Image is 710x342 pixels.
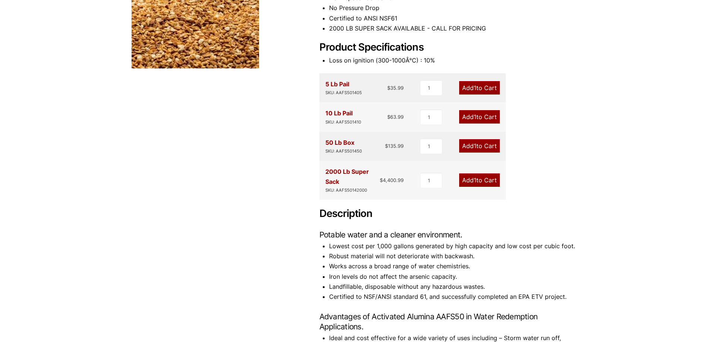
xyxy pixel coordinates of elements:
[380,177,404,183] bdi: 4,400.99
[474,84,476,92] span: 1
[319,208,579,220] h2: Description
[474,113,476,121] span: 1
[325,119,361,126] div: SKU: AAFS501410
[325,138,362,155] div: 50 Lb Box
[474,176,476,184] span: 1
[325,167,380,194] div: 2000 Lb Super Sack
[387,85,404,91] bdi: 35.99
[329,55,579,65] li: Loss on ignition (300-1000Â°C) : 10%
[325,187,380,194] div: SKU: AAFS50142000
[385,143,388,149] span: $
[325,79,362,96] div: 5 Lb Pail
[329,292,579,302] li: Certified to NSF/ANSI standard 61, and successfully completed an EPA ETV project.
[459,81,500,95] a: Add1to Cart
[474,142,476,150] span: 1
[319,311,579,332] h3: Advantages of Activated Alumina AAFS50 in Water Redemption Applications.
[329,23,579,33] li: 2000 LB SUPER SACK AVAILABLE - CALL FOR PRICING
[459,139,500,153] a: Add1to Cart
[459,173,500,187] a: Add1to Cart
[329,3,579,13] li: No Pressure Drop
[459,110,500,124] a: Add1to Cart
[329,241,579,251] li: Lowest cost per 1,000 gallons generated by high capacity and low cost per cubic foot.
[387,114,404,120] bdi: 63.99
[325,108,361,125] div: 10 Lb Pail
[387,85,390,91] span: $
[325,148,362,155] div: SKU: AAFS501450
[325,89,362,96] div: SKU: AAFS501405
[319,41,579,54] h2: Product Specifications
[329,251,579,261] li: Robust material will not deteriorate with backwash.
[385,143,404,149] bdi: 135.99
[380,177,383,183] span: $
[329,13,579,23] li: Certified to ANSI NSF61
[329,272,579,282] li: Iron levels do not affect the arsenic capacity.
[387,114,390,120] span: $
[329,261,579,271] li: Works across a broad range of water chemistries.
[329,282,579,292] li: Landfillable, disposable without any hazardous wastes.
[319,230,579,240] h3: Potable water and a cleaner environment.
